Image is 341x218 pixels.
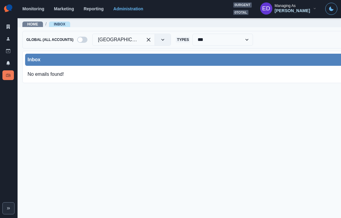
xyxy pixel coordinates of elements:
[22,6,44,11] a: Monitoring
[262,1,270,16] div: Elizabeth Dempsey
[233,10,248,15] span: 0 total
[176,37,190,42] span: Types
[54,6,74,11] a: Marketing
[27,22,38,26] a: Home
[2,46,14,56] a: Draft Posts
[45,21,47,27] span: /
[2,22,14,32] a: Clients
[144,35,153,45] div: Clear selected options
[54,22,65,26] a: Inbox
[25,68,66,80] p: No emails found!
[275,8,310,13] div: [PERSON_NAME]
[2,34,14,44] a: Users
[233,2,252,8] span: 0 urgent
[255,2,322,15] button: Managing As[PERSON_NAME]
[25,37,75,42] span: Global (All Accounts)
[2,58,14,68] a: Notifications
[113,6,143,11] a: Administration
[2,202,15,214] button: Expand
[22,21,70,27] nav: breadcrumb
[84,6,103,11] a: Reporting
[2,70,14,80] a: Inbox
[275,4,296,8] div: Managing As
[325,3,337,15] button: Toggle Mode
